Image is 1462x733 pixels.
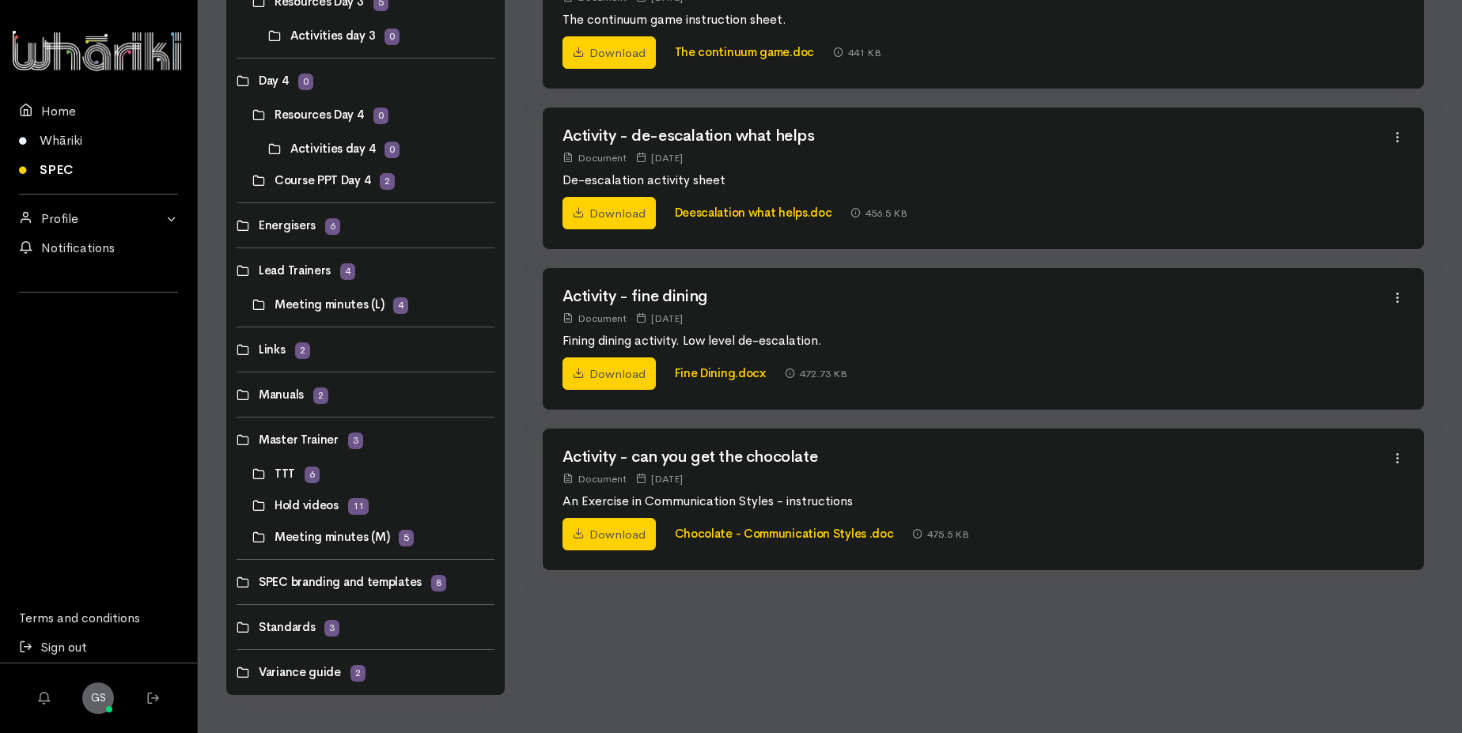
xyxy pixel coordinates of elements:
p: Fining dining activity. Low level de-escalation. [562,331,1392,350]
a: Download [562,197,656,230]
h2: Activity - de-escalation what helps [562,127,1392,145]
a: Download [562,36,656,70]
div: Document [562,149,627,166]
a: Download [562,357,656,391]
a: Deescalation what helps.doc [675,205,832,220]
div: [DATE] [636,310,683,327]
div: 475.5 KB [912,526,969,542]
a: GS [82,682,114,714]
a: Chocolate - Communication Styles .doc [675,526,894,541]
a: Download [562,518,656,551]
p: The continuum game instruction sheet. [562,10,1392,29]
div: Document [562,310,627,327]
p: De-escalation activity sheet [562,171,1392,190]
div: 456.5 KB [850,205,907,221]
div: [DATE] [636,470,683,487]
p: An Exercise in Communication Styles - instructions [562,492,1392,511]
div: [DATE] [636,149,683,166]
div: Follow us on LinkedIn [19,302,178,340]
iframe: LinkedIn Embedded Content [67,302,131,321]
div: 441 KB [833,44,881,61]
div: Document [562,470,627,487]
a: The continuum game.doc [675,44,814,59]
a: Fine Dining.docx [675,365,766,380]
h2: Activity - fine dining [562,288,1392,305]
h2: Activity - can you get the chocolate [562,448,1392,466]
div: 472.73 KB [785,365,847,382]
